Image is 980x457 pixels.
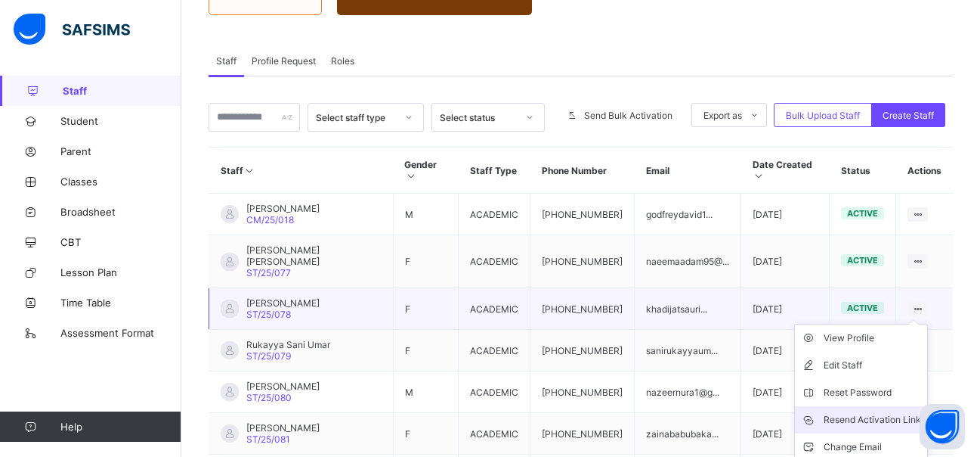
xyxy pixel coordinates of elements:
[896,148,953,194] th: Actions
[530,413,635,455] td: [PHONE_NUMBER]
[246,339,330,350] span: Rukayya Sani Umar
[393,413,459,455] td: F
[14,14,130,45] img: safsims
[246,267,291,278] span: ST/25/077
[459,413,530,455] td: ACADEMIC
[741,413,830,455] td: [DATE]
[246,214,294,225] span: CM/25/018
[635,235,741,288] td: naeemaadam95@...
[393,288,459,330] td: F
[459,235,530,288] td: ACADEMIC
[393,148,459,194] th: Gender
[824,385,921,400] div: Reset Password
[635,148,741,194] th: Email
[741,194,830,235] td: [DATE]
[459,194,530,235] td: ACADEMIC
[60,176,181,188] span: Classes
[530,148,635,194] th: Phone Number
[209,148,394,194] th: Staff
[63,85,181,97] span: Staff
[60,297,181,309] span: Time Table
[635,194,741,235] td: godfreydavid1...
[60,327,181,339] span: Assessment Format
[883,110,934,121] span: Create Staff
[216,55,236,67] span: Staff
[246,381,320,392] span: [PERSON_NAME]
[847,208,878,219] span: active
[393,235,459,288] td: F
[60,421,181,433] span: Help
[635,372,741,413] td: nazeernura1@g...
[60,115,181,127] span: Student
[635,288,741,330] td: khadijatsauri...
[530,288,635,330] td: [PHONE_NUMBER]
[824,358,921,373] div: Edit Staff
[246,244,382,267] span: [PERSON_NAME] [PERSON_NAME]
[440,112,517,123] div: Select status
[393,194,459,235] td: M
[246,422,320,434] span: [PERSON_NAME]
[530,372,635,413] td: [PHONE_NUMBER]
[530,330,635,372] td: [PHONE_NUMBER]
[530,235,635,288] td: [PHONE_NUMBER]
[741,372,830,413] td: [DATE]
[331,55,354,67] span: Roles
[60,236,181,248] span: CBT
[393,330,459,372] td: F
[252,55,316,67] span: Profile Request
[741,288,830,330] td: [DATE]
[316,112,397,123] div: Select staff type
[584,110,672,121] span: Send Bulk Activation
[60,145,181,157] span: Parent
[246,350,291,362] span: ST/25/079
[246,297,320,309] span: [PERSON_NAME]
[741,330,830,372] td: [DATE]
[920,404,965,449] button: Open asap
[246,203,320,214] span: [PERSON_NAME]
[830,148,896,194] th: Status
[635,413,741,455] td: zainababubaka...
[530,194,635,235] td: [PHONE_NUMBER]
[393,372,459,413] td: M
[459,372,530,413] td: ACADEMIC
[847,255,878,266] span: active
[824,412,921,427] div: Resend Activation Link
[703,110,742,121] span: Export as
[60,206,181,218] span: Broadsheet
[459,148,530,194] th: Staff Type
[741,235,830,288] td: [DATE]
[753,170,765,182] i: Sort in Ascending Order
[246,309,291,320] span: ST/25/078
[246,434,290,445] span: ST/25/081
[824,440,921,455] div: Change Email
[60,266,181,278] span: Lesson Plan
[635,330,741,372] td: sanirukayyaum...
[786,110,860,121] span: Bulk Upload Staff
[404,170,417,182] i: Sort in Ascending Order
[741,148,830,194] th: Date Created
[459,288,530,330] td: ACADEMIC
[847,303,878,313] span: active
[246,392,292,403] span: ST/25/080
[824,331,921,346] div: View Profile
[243,165,256,176] i: Sort in Ascending Order
[459,330,530,372] td: ACADEMIC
